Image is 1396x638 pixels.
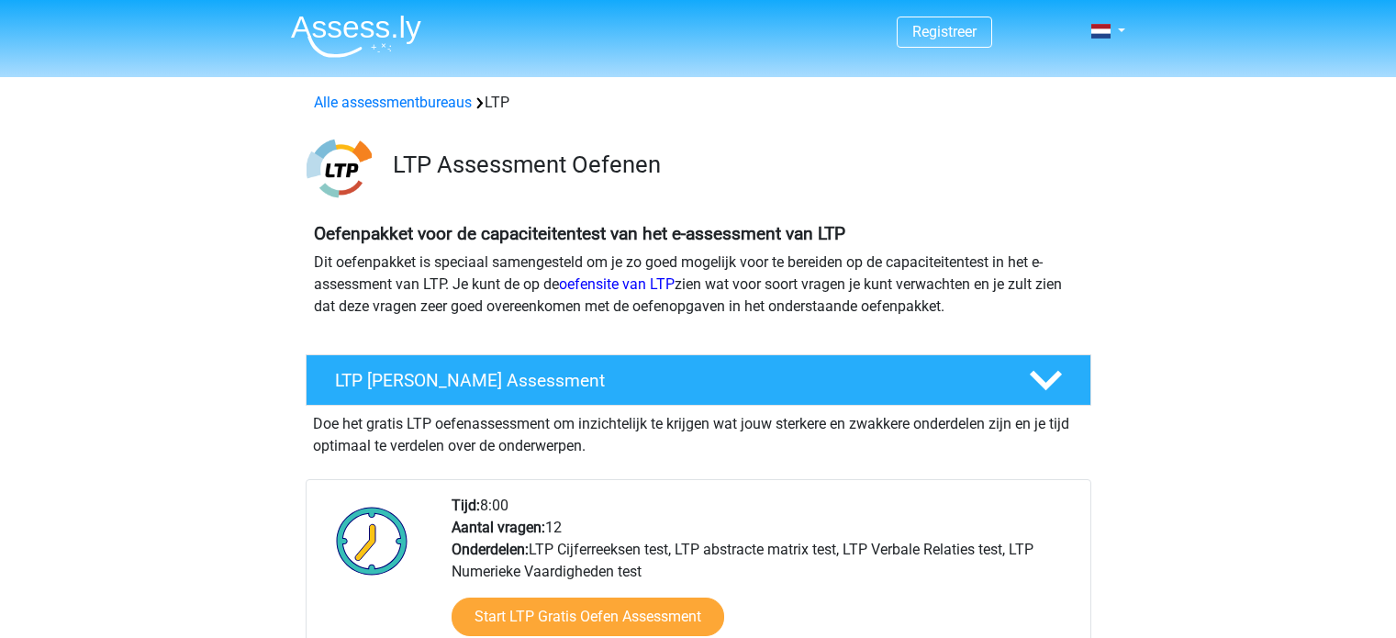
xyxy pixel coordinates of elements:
b: Oefenpakket voor de capaciteitentest van het e-assessment van LTP [314,223,845,244]
b: Aantal vragen: [452,519,545,536]
a: Start LTP Gratis Oefen Assessment [452,598,724,636]
div: Doe het gratis LTP oefenassessment om inzichtelijk te krijgen wat jouw sterkere en zwakkere onder... [306,406,1091,457]
p: Dit oefenpakket is speciaal samengesteld om je zo goed mogelijk voor te bereiden op de capaciteit... [314,252,1083,318]
b: Onderdelen: [452,541,529,558]
b: Tijd: [452,497,480,514]
img: ltp.png [307,136,372,201]
a: Registreer [912,23,977,40]
a: oefensite van LTP [559,275,675,293]
div: LTP [307,92,1090,114]
img: Assessly [291,15,421,58]
a: Alle assessmentbureaus [314,94,472,111]
h3: LTP Assessment Oefenen [393,151,1077,179]
a: LTP [PERSON_NAME] Assessment [298,354,1099,406]
img: Klok [326,495,419,587]
h4: LTP [PERSON_NAME] Assessment [335,370,1000,391]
